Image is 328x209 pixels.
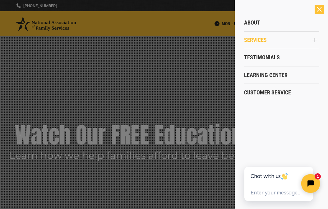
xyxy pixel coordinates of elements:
[244,49,319,66] a: Testimonials
[244,84,319,101] a: Customer Service
[315,5,324,14] div: Close
[244,89,291,96] span: Customer Service
[244,19,260,26] span: About
[244,14,319,31] a: About
[244,37,267,43] span: Services
[244,66,319,84] a: Learning Center
[244,54,280,61] span: Testimonials
[230,147,328,209] iframe: Tidio Chat
[244,72,288,79] span: Learning Center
